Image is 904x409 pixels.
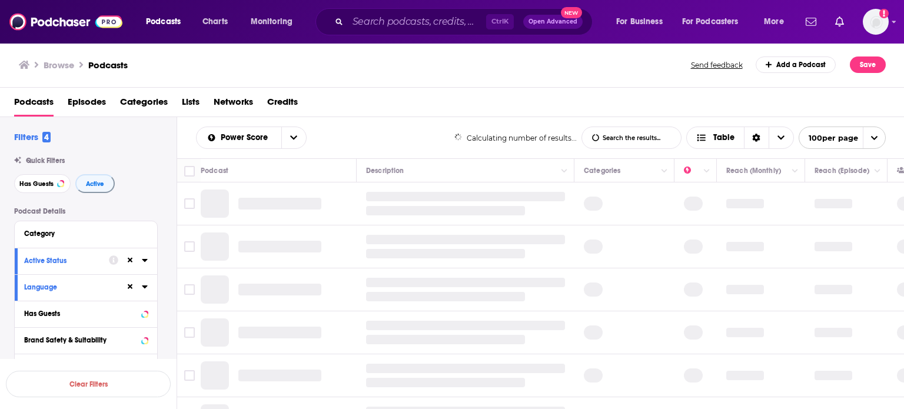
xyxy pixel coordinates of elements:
[24,226,148,241] button: Category
[879,9,889,18] svg: Add a profile image
[682,14,739,30] span: For Podcasters
[657,164,672,178] button: Column Actions
[366,164,404,178] div: Description
[14,207,158,215] p: Podcast Details
[182,92,200,117] a: Lists
[14,131,51,142] h2: Filters
[195,12,235,31] a: Charts
[561,7,582,18] span: New
[815,164,869,178] div: Reach (Episode)
[801,12,821,32] a: Show notifications dropdown
[6,371,171,397] button: Clear Filters
[863,9,889,35] button: Show profile menu
[24,283,118,291] div: Language
[756,12,799,31] button: open menu
[24,257,101,265] div: Active Status
[24,332,148,347] button: Brand Safety & Suitability
[684,164,700,178] div: Power Score
[19,181,54,187] span: Has Guests
[674,12,756,31] button: open menu
[327,8,604,35] div: Search podcasts, credits, & more...
[616,14,663,30] span: For Business
[138,12,196,31] button: open menu
[850,56,886,73] button: Save
[267,92,298,117] a: Credits
[686,127,794,149] button: Choose View
[251,14,293,30] span: Monitoring
[799,127,886,149] button: open menu
[744,127,769,148] div: Sort Direction
[24,280,125,294] button: Language
[184,327,195,338] span: Toggle select row
[486,14,514,29] span: Ctrl K
[523,15,583,29] button: Open AdvancedNew
[726,164,781,178] div: Reach (Monthly)
[197,134,281,142] button: open menu
[788,164,802,178] button: Column Actions
[201,164,228,178] div: Podcast
[184,198,195,209] span: Toggle select row
[863,9,889,35] span: Logged in as NickG
[184,370,195,381] span: Toggle select row
[24,336,138,344] div: Brand Safety & Suitability
[9,11,122,33] img: Podchaser - Follow, Share and Rate Podcasts
[86,181,104,187] span: Active
[214,92,253,117] a: Networks
[68,92,106,117] a: Episodes
[687,60,746,70] button: Send feedback
[146,14,181,30] span: Podcasts
[184,241,195,252] span: Toggle select row
[120,92,168,117] a: Categories
[454,134,577,142] div: Calculating number of results...
[44,59,74,71] h3: Browse
[24,306,148,321] button: Has Guests
[529,19,577,25] span: Open Advanced
[14,92,54,117] a: Podcasts
[221,134,272,142] span: Power Score
[870,164,885,178] button: Column Actions
[196,127,307,149] h2: Choose List sort
[756,56,836,73] a: Add a Podcast
[24,253,109,268] button: Active Status
[348,12,486,31] input: Search podcasts, credits, & more...
[75,174,115,193] button: Active
[26,157,65,165] span: Quick Filters
[14,174,71,193] button: Has Guests
[88,59,128,71] a: Podcasts
[184,284,195,295] span: Toggle select row
[24,310,138,318] div: Has Guests
[202,14,228,30] span: Charts
[700,164,714,178] button: Column Actions
[764,14,784,30] span: More
[799,129,858,147] span: 100 per page
[281,127,306,148] button: open menu
[24,230,140,238] div: Category
[584,164,620,178] div: Categories
[713,134,734,142] span: Table
[42,132,51,142] span: 4
[608,12,677,31] button: open menu
[830,12,849,32] a: Show notifications dropdown
[863,9,889,35] img: User Profile
[557,164,571,178] button: Column Actions
[242,12,308,31] button: open menu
